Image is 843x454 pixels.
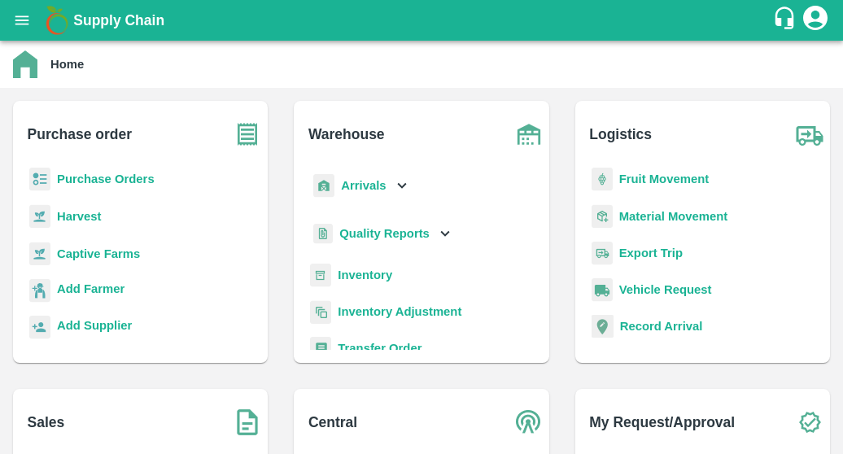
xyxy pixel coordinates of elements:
img: fruit [592,168,613,191]
a: Vehicle Request [619,283,712,296]
a: Fruit Movement [619,172,710,186]
img: vehicle [592,278,613,302]
b: Add Supplier [57,319,132,332]
b: Warehouse [308,123,385,146]
img: soSales [227,402,268,443]
img: recordArrival [592,315,614,338]
b: Arrivals [341,179,386,192]
b: My Request/Approval [589,411,735,434]
a: Transfer Order [338,342,421,355]
img: whInventory [310,264,331,287]
b: Sales [28,411,65,434]
b: Add Farmer [57,282,124,295]
img: material [592,204,613,229]
img: check [789,402,830,443]
a: Inventory [338,268,392,282]
a: Supply Chain [73,9,772,32]
b: Central [308,411,357,434]
b: Home [50,58,84,71]
a: Inventory Adjustment [338,305,461,318]
img: whArrival [313,174,334,198]
a: Harvest [57,210,101,223]
a: Record Arrival [620,320,703,333]
b: Quality Reports [339,227,430,240]
a: Add Supplier [57,316,132,338]
img: whTransfer [310,337,331,360]
img: farmer [29,279,50,303]
img: qualityReport [313,224,333,244]
img: harvest [29,204,50,229]
img: home [13,50,37,78]
a: Add Farmer [57,280,124,302]
img: truck [789,114,830,155]
div: customer-support [772,6,801,35]
a: Captive Farms [57,247,140,260]
div: account of current user [801,3,830,37]
div: Quality Reports [310,217,454,251]
a: Material Movement [619,210,728,223]
img: purchase [227,114,268,155]
button: open drawer [3,2,41,39]
a: Export Trip [619,247,683,260]
img: logo [41,4,73,37]
a: Purchase Orders [57,172,155,186]
img: delivery [592,242,613,265]
b: Supply Chain [73,12,164,28]
img: reciept [29,168,50,191]
b: Purchase order [28,123,132,146]
img: warehouse [509,114,549,155]
img: central [509,402,549,443]
b: Logistics [589,123,652,146]
img: harvest [29,242,50,266]
img: inventory [310,300,331,324]
img: supplier [29,316,50,339]
div: Arrivals [310,168,411,204]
